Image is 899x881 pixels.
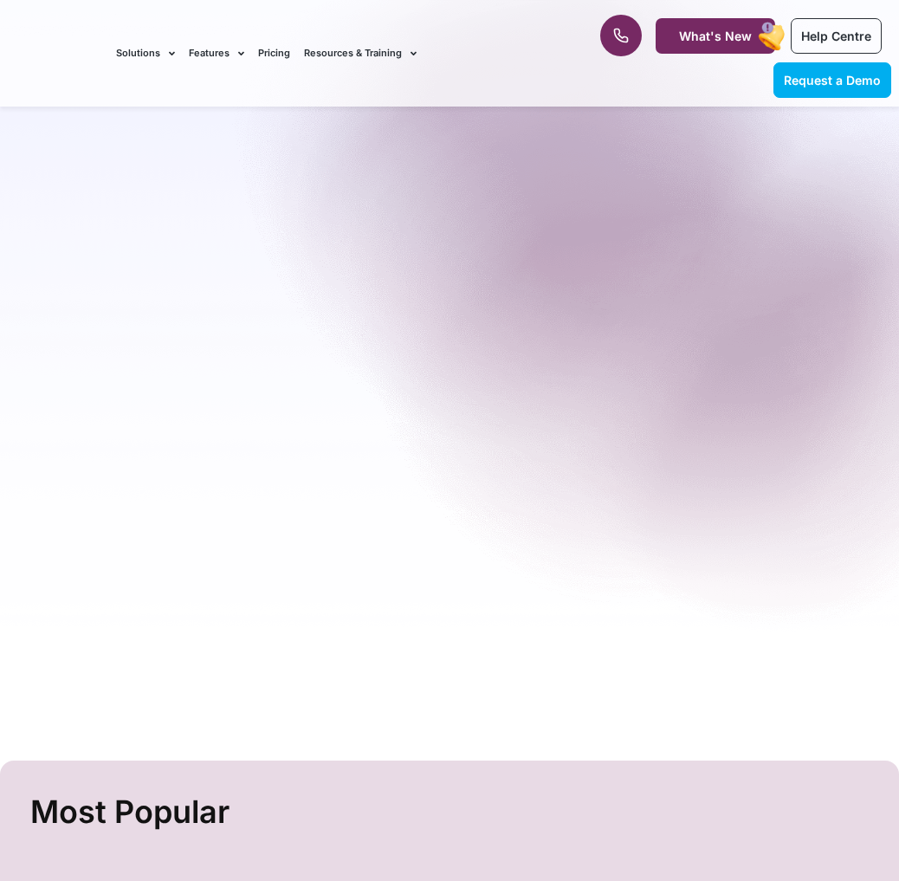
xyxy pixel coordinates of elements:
a: Resources & Training [304,24,417,82]
a: Help Centre [791,18,882,54]
a: What's New [656,18,775,54]
img: CareMaster Logo [9,44,99,64]
h2: Most Popular [30,787,873,838]
span: What's New [679,29,752,43]
a: Features [189,24,244,82]
span: Help Centre [801,29,871,43]
a: Pricing [258,24,290,82]
a: Request a Demo [773,62,891,98]
a: Solutions [116,24,175,82]
span: Request a Demo [784,73,881,87]
nav: Menu [116,24,573,82]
